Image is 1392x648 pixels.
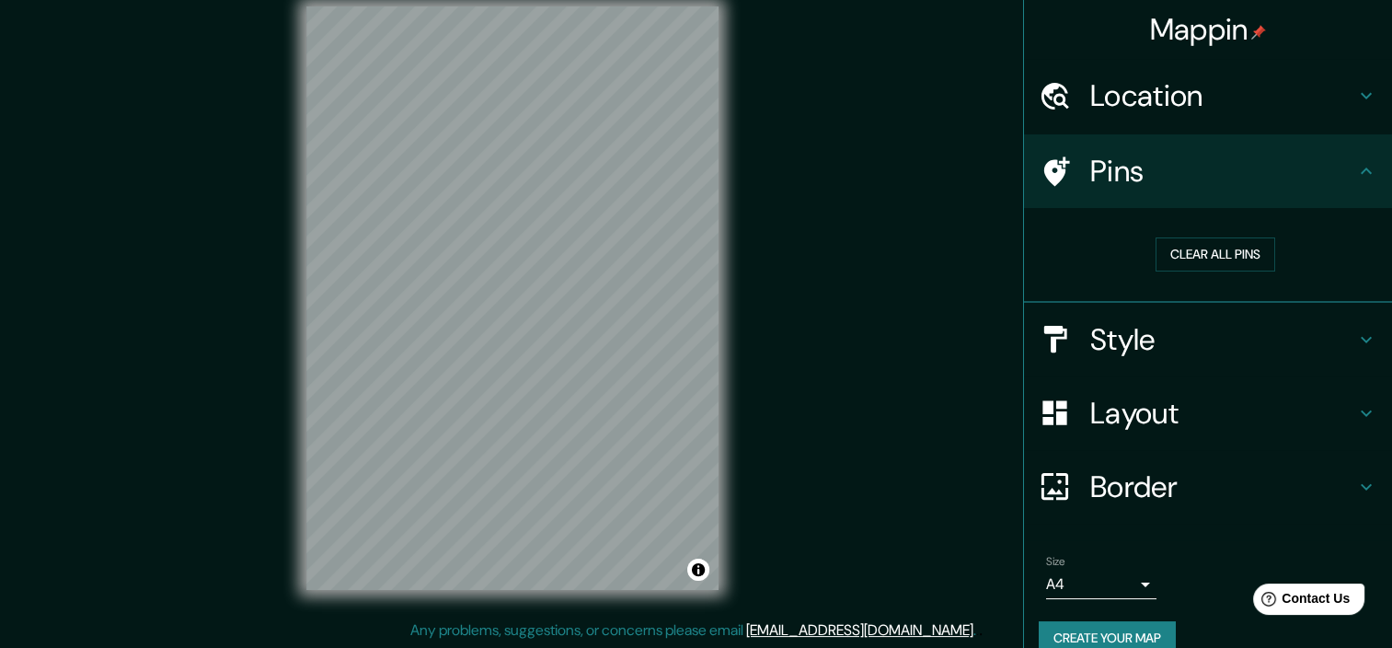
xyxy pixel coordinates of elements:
div: Layout [1024,376,1392,450]
canvas: Map [306,6,719,590]
h4: Pins [1090,153,1355,190]
iframe: Help widget launcher [1228,576,1372,628]
div: Border [1024,450,1392,524]
h4: Mappin [1150,11,1267,48]
div: Style [1024,303,1392,376]
p: Any problems, suggestions, or concerns please email . [410,619,976,642]
h4: Border [1090,469,1355,505]
h4: Style [1090,321,1355,358]
div: . [979,619,983,642]
h4: Layout [1090,395,1355,432]
label: Size [1046,553,1065,569]
a: [EMAIL_ADDRESS][DOMAIN_NAME] [746,620,973,640]
div: Pins [1024,134,1392,208]
button: Clear all pins [1156,237,1275,272]
img: pin-icon.png [1251,25,1266,40]
div: . [976,619,979,642]
div: Location [1024,59,1392,133]
div: A4 [1046,570,1156,599]
button: Toggle attribution [687,559,709,581]
h4: Location [1090,77,1355,114]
